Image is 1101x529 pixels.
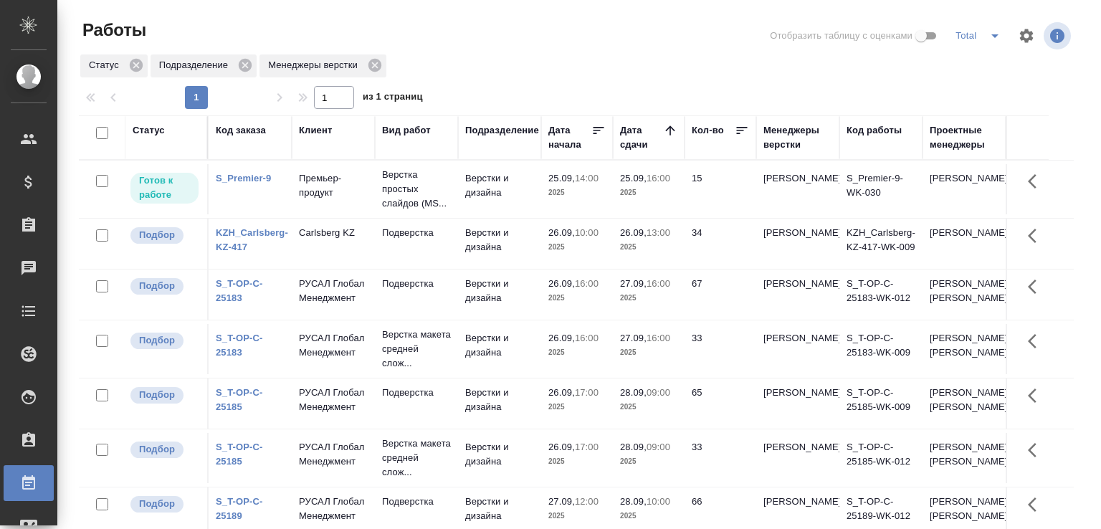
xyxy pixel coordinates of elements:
td: S_T-OP-C-25185-WK-009 [839,378,923,429]
p: Верстка простых слайдов (MS... [382,168,451,211]
p: [PERSON_NAME], [PERSON_NAME] [930,440,998,469]
td: Верстки и дизайна [458,324,541,374]
p: 26.09, [548,333,575,343]
button: Здесь прячутся важные кнопки [1019,433,1054,467]
p: 16:00 [647,173,670,184]
a: S_T-OP-C-25183 [216,278,263,303]
span: Отобразить таблицу с оценками [770,29,912,43]
p: 12:00 [575,496,599,507]
p: [PERSON_NAME] [763,171,832,186]
p: 26.09, [548,278,575,289]
div: Клиент [299,123,332,138]
button: Здесь прячутся важные кнопки [1019,487,1054,522]
p: 2025 [548,186,606,200]
td: S_Premier-9-WK-030 [839,164,923,214]
div: Вид работ [382,123,431,138]
div: Кол-во [692,123,724,138]
a: S_T-OP-C-25183 [216,333,263,358]
p: 09:00 [647,387,670,398]
td: [PERSON_NAME] [923,164,1006,214]
p: 14:00 [575,173,599,184]
p: 2025 [620,186,677,200]
div: Подразделение [151,54,257,77]
p: 2025 [620,291,677,305]
p: Подбор [139,333,175,348]
p: 2025 [620,345,677,360]
p: Подверстка [382,277,451,291]
a: KZH_Carlsberg-KZ-417 [216,227,288,252]
p: РУСАЛ Глобал Менеджмент [299,440,368,469]
div: Менеджеры верстки [763,123,832,152]
p: 10:00 [575,227,599,238]
p: [PERSON_NAME] [763,440,832,454]
a: S_T-OP-C-25185 [216,442,263,467]
div: split button [952,24,1009,47]
p: Подбор [139,497,175,511]
p: РУСАЛ Глобал Менеджмент [299,277,368,305]
button: Здесь прячутся важные кнопки [1019,164,1054,199]
td: 15 [685,164,756,214]
div: Можно подбирать исполнителей [129,386,200,405]
p: 28.09, [620,496,647,507]
div: Менеджеры верстки [259,54,386,77]
p: Подверстка [382,386,451,400]
td: S_T-OP-C-25185-WK-012 [839,433,923,483]
p: [PERSON_NAME] [763,386,832,400]
p: 2025 [548,240,606,254]
p: Готов к работе [139,173,190,202]
p: [PERSON_NAME] [763,277,832,291]
div: Можно подбирать исполнителей [129,440,200,459]
p: 2025 [620,400,677,414]
span: Настроить таблицу [1009,19,1044,53]
p: [PERSON_NAME] [763,331,832,345]
p: 2025 [620,509,677,523]
p: 28.09, [620,387,647,398]
p: Подверстка [382,226,451,240]
p: [PERSON_NAME] [763,495,832,509]
p: [PERSON_NAME], [PERSON_NAME] [930,277,998,305]
a: S_Premier-9 [216,173,271,184]
div: Код работы [847,123,902,138]
div: Дата сдачи [620,123,663,152]
div: Можно подбирать исполнителей [129,277,200,296]
p: Подбор [139,228,175,242]
p: 13:00 [647,227,670,238]
p: Подбор [139,442,175,457]
p: 27.09, [620,333,647,343]
p: 25.09, [548,173,575,184]
p: 26.09, [548,387,575,398]
p: 2025 [548,454,606,469]
span: из 1 страниц [363,88,423,109]
p: Верстка макета средней слож... [382,328,451,371]
p: 2025 [548,400,606,414]
button: Здесь прячутся важные кнопки [1019,324,1054,358]
p: 26.09, [548,442,575,452]
div: Проектные менеджеры [930,123,998,152]
span: Посмотреть информацию [1044,22,1074,49]
p: 17:00 [575,442,599,452]
div: Дата начала [548,123,591,152]
p: [PERSON_NAME], [PERSON_NAME] [930,495,998,523]
p: РУСАЛ Глобал Менеджмент [299,386,368,414]
td: Верстки и дизайна [458,270,541,320]
td: KZH_Carlsberg-KZ-417-WK-009 [839,219,923,269]
div: Подразделение [465,123,539,138]
td: 67 [685,270,756,320]
p: 17:00 [575,387,599,398]
div: Статус [133,123,165,138]
p: 2025 [620,454,677,469]
td: 34 [685,219,756,269]
td: Верстки и дизайна [458,378,541,429]
p: 27.09, [548,496,575,507]
p: РУСАЛ Глобал Менеджмент [299,495,368,523]
a: S_T-OP-C-25189 [216,496,263,521]
p: [PERSON_NAME], [PERSON_NAME] [930,386,998,414]
p: 26.09, [548,227,575,238]
p: 25.09, [620,173,647,184]
td: 33 [685,433,756,483]
td: Верстки и дизайна [458,164,541,214]
td: S_T-OP-C-25183-WK-009 [839,324,923,374]
p: [PERSON_NAME] [763,226,832,240]
p: 16:00 [647,278,670,289]
td: Верстки и дизайна [458,219,541,269]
